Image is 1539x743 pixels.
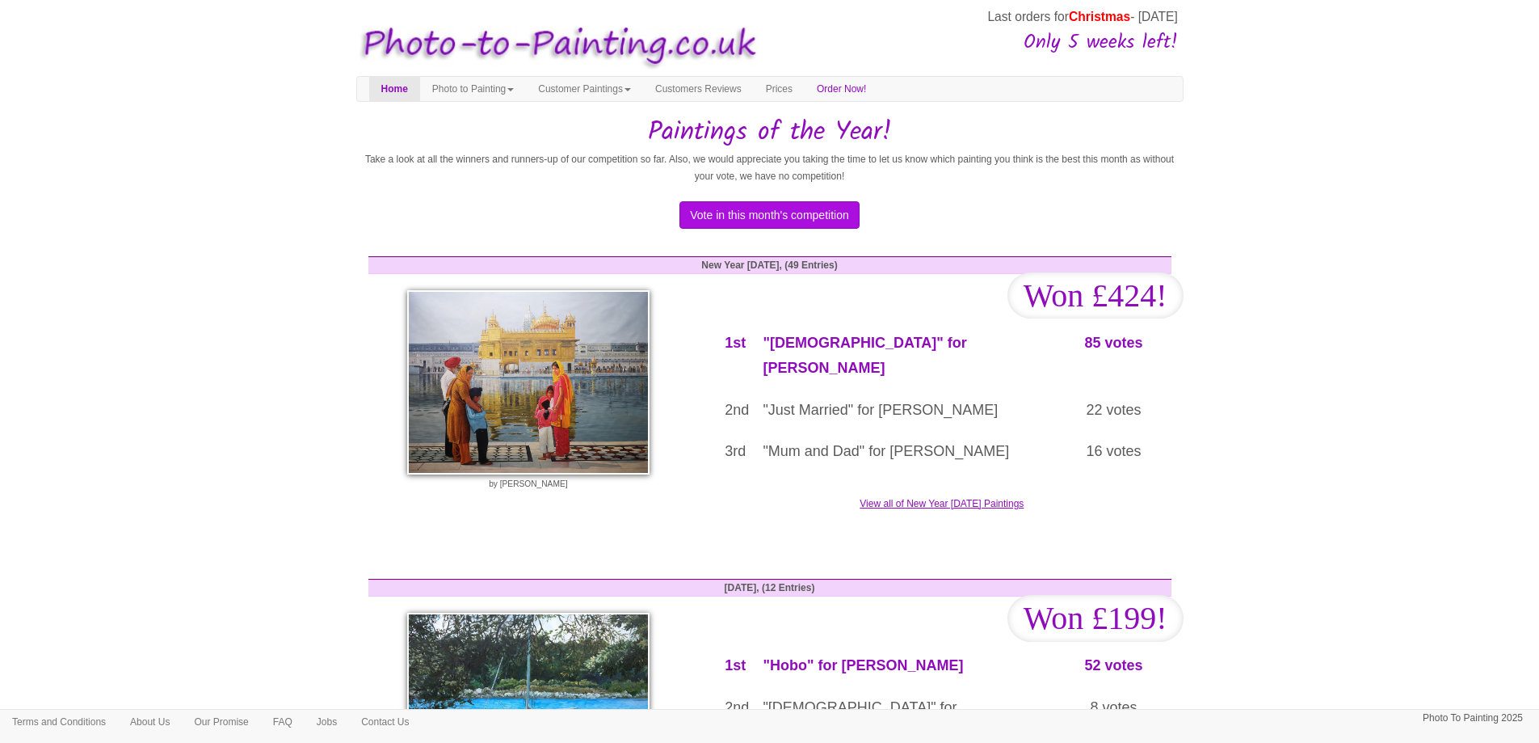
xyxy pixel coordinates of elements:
span: Christmas [1069,10,1130,23]
p: 52 votes [1069,653,1159,679]
p: 3rd [725,439,738,465]
strong: New Year [DATE], (49 Entries) [701,260,837,271]
a: View all of New Year [DATE] Paintings [356,324,1184,511]
a: Contact Us [349,710,421,734]
p: "[DEMOGRAPHIC_DATA]" for [PERSON_NAME] [763,331,1044,382]
button: Vote in this month's competition [679,201,859,229]
a: Home [369,77,420,101]
strong: [DATE], (12 Entries) [725,582,815,593]
h1: Paintings of the Year! [356,118,1184,146]
p: 1st [725,331,738,357]
p: 16 votes [1069,439,1159,465]
p: "Just Married" for [PERSON_NAME] [763,398,1044,424]
span: Won £199! [1007,595,1184,641]
span: Last orders for - [DATE] [987,10,1177,23]
p: Photo To Painting 2025 [1423,710,1523,727]
a: FAQ [261,710,305,734]
p: 22 votes [1069,398,1159,424]
p: 8 votes [1069,695,1159,721]
p: "Mum and Dad" for [PERSON_NAME] [763,439,1044,465]
p: 85 votes [1069,331,1159,357]
a: Jobs [305,710,349,734]
p: 1st [725,653,738,679]
a: Our Promise [182,710,260,734]
img: Photo to Painting [348,15,762,77]
p: 2nd [725,398,738,424]
h3: Only 5 weeks left! [764,32,1178,53]
span: Won £424! [1007,272,1184,319]
a: Order Now! [805,77,878,101]
img: Golden Temple [407,290,650,475]
a: Prices [754,77,805,101]
p: by [PERSON_NAME] [376,479,681,490]
p: "Hobo" for [PERSON_NAME] [763,653,1044,679]
a: Customers Reviews [643,77,754,101]
a: Vote in this month's competition [679,209,859,220]
p: Take a look at all the winners and runners-up of our competition so far. Also, we would appreciat... [356,151,1184,185]
p: 2nd [725,695,738,721]
a: About Us [118,710,182,734]
a: Customer Paintings [526,77,643,101]
a: Photo to Painting [420,77,526,101]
